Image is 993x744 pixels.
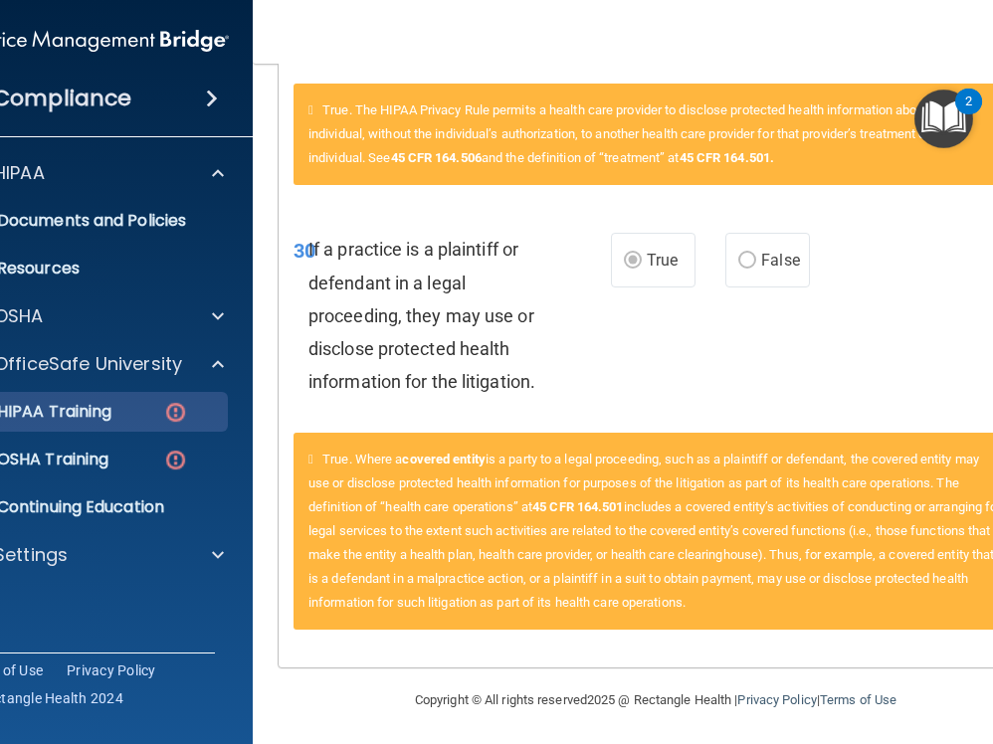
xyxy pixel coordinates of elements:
[402,452,485,466] a: covered entity
[965,101,972,127] div: 2
[761,251,800,270] span: False
[894,607,969,682] iframe: Drift Widget Chat Controller
[647,251,678,270] span: True
[532,499,623,514] a: 45 CFR 164.501
[294,239,315,263] span: 30
[391,150,482,165] a: 45 CFR 164.506
[914,90,973,148] button: Open Resource Center, 2 new notifications
[624,254,642,269] input: True
[737,692,816,707] a: Privacy Policy
[67,660,156,680] a: Privacy Policy
[308,102,952,165] span: True. The HIPAA Privacy Rule permits a health care provider to disclose protected health informat...
[163,448,188,472] img: danger-circle.6113f641.png
[820,692,896,707] a: Terms of Use
[680,150,775,165] a: 45 CFR 164.501.
[308,239,535,392] span: If a practice is a plaintiff or defendant in a legal proceeding, they may use or disclose protect...
[163,400,188,425] img: danger-circle.6113f641.png
[738,254,756,269] input: False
